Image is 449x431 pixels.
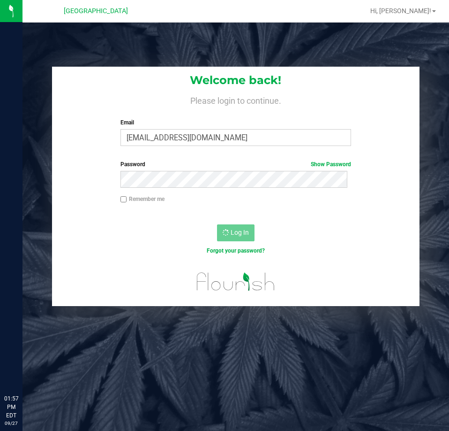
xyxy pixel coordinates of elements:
label: Email [120,118,351,127]
input: Remember me [120,196,127,203]
span: [GEOGRAPHIC_DATA] [64,7,128,15]
img: flourish_logo.svg [190,265,282,299]
p: 09/27 [4,420,18,427]
a: Show Password [311,161,351,168]
span: Hi, [PERSON_NAME]! [370,7,431,15]
h1: Welcome back! [52,74,419,86]
label: Remember me [120,195,165,203]
h4: Please login to continue. [52,94,419,105]
span: Password [120,161,145,168]
a: Forgot your password? [207,247,265,254]
p: 01:57 PM EDT [4,394,18,420]
span: Log In [231,229,249,236]
button: Log In [217,224,254,241]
